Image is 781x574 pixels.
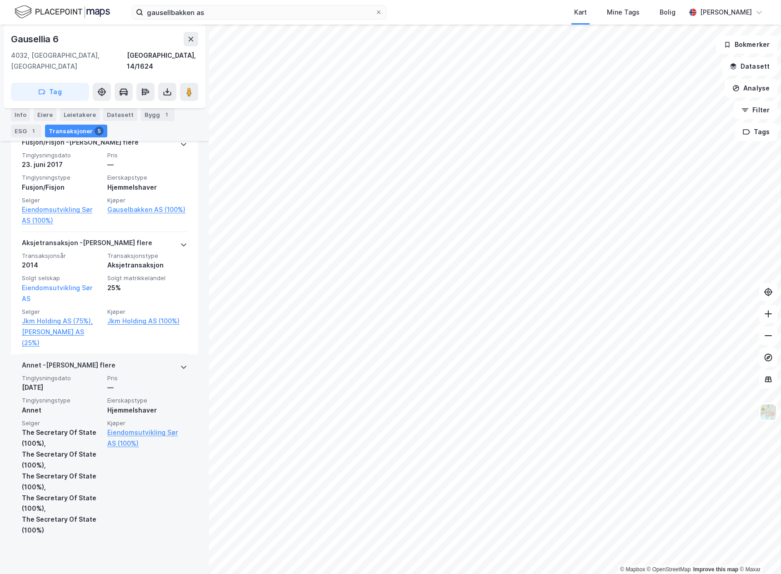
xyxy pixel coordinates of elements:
[107,151,187,159] span: Pris
[22,471,102,493] div: The Secretary Of State (100%),
[722,57,777,76] button: Datasett
[735,123,777,141] button: Tags
[107,427,187,449] a: Eiendomsutvikling Sør AS (100%)
[22,308,102,316] span: Selger
[107,260,187,271] div: Aksjetransaksjon
[29,126,38,136] div: 1
[660,7,676,18] div: Bolig
[693,566,738,573] a: Improve this map
[22,405,102,416] div: Annet
[107,374,187,382] span: Pris
[22,382,102,393] div: [DATE]
[107,182,187,193] div: Hjemmelshaver
[22,397,102,404] span: Tinglysningstype
[45,125,107,137] div: Transaksjoner
[22,159,102,170] div: 23. juni 2017
[22,151,102,159] span: Tinglysningsdato
[22,449,102,471] div: The Secretary Of State (100%),
[127,50,198,72] div: [GEOGRAPHIC_DATA], 14/1624
[95,126,104,136] div: 5
[107,204,187,215] a: Gauselbakken AS (100%)
[22,316,102,327] a: Jkm Holding AS (75%),
[22,204,102,226] a: Eiendomsutvikling Sør AS (100%)
[107,274,187,282] span: Solgt matrikkelandel
[22,182,102,193] div: Fusjon/Fisjon
[734,101,777,119] button: Filter
[107,382,187,393] div: —
[736,530,781,574] iframe: Chat Widget
[22,174,102,181] span: Tinglysningstype
[716,35,777,54] button: Bokmerker
[11,125,41,137] div: ESG
[22,374,102,382] span: Tinglysningsdato
[22,427,102,449] div: The Secretary Of State (100%),
[574,7,587,18] div: Kart
[11,50,127,72] div: 4032, [GEOGRAPHIC_DATA], [GEOGRAPHIC_DATA]
[22,274,102,282] span: Solgt selskap
[22,419,102,427] span: Selger
[107,282,187,293] div: 25%
[725,79,777,97] button: Analyse
[11,108,30,121] div: Info
[736,530,781,574] div: Kontrollprogram for chat
[22,237,152,252] div: Aksjetransaksjon - [PERSON_NAME] flere
[647,566,691,573] a: OpenStreetMap
[107,174,187,181] span: Eierskapstype
[107,159,187,170] div: —
[22,252,102,260] span: Transaksjonsår
[760,403,777,421] img: Z
[34,108,56,121] div: Eiere
[700,7,752,18] div: [PERSON_NAME]
[22,137,139,151] div: Fusjon/Fisjon - [PERSON_NAME] flere
[107,196,187,204] span: Kjøper
[107,419,187,427] span: Kjøper
[22,260,102,271] div: 2014
[15,4,110,20] img: logo.f888ab2527a4732fd821a326f86c7f29.svg
[107,397,187,404] span: Eierskapstype
[22,514,102,536] div: The Secretary Of State (100%)
[60,108,100,121] div: Leietakere
[103,108,137,121] div: Datasett
[607,7,640,18] div: Mine Tags
[107,252,187,260] span: Transaksjonstype
[107,405,187,416] div: Hjemmelshaver
[143,5,375,19] input: Søk på adresse, matrikkel, gårdeiere, leietakere eller personer
[162,110,171,119] div: 1
[11,83,89,101] button: Tag
[22,284,92,302] a: Eiendomsutvikling Sør AS
[22,327,102,348] a: [PERSON_NAME] AS (25%)
[141,108,175,121] div: Bygg
[22,360,115,374] div: Annet - [PERSON_NAME] flere
[107,308,187,316] span: Kjøper
[107,316,187,327] a: Jkm Holding AS (100%)
[22,196,102,204] span: Selger
[11,32,60,46] div: Gausellia 6
[22,493,102,514] div: The Secretary Of State (100%),
[620,566,645,573] a: Mapbox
